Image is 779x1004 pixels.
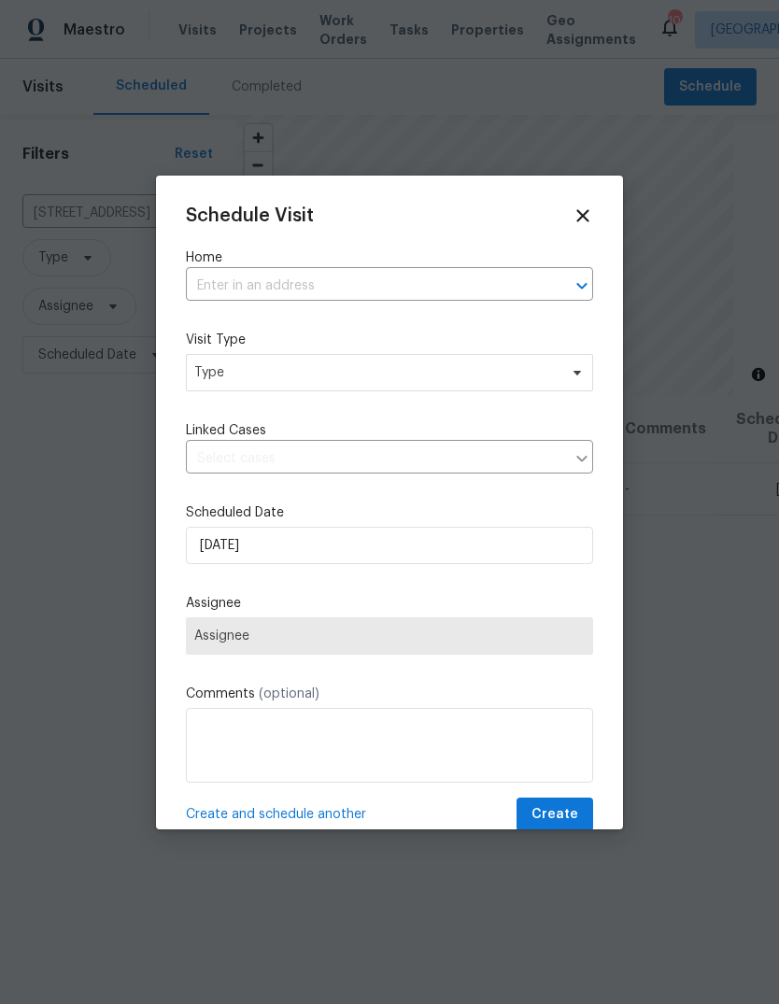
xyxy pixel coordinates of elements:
input: Enter in an address [186,272,541,301]
span: Close [573,205,593,226]
label: Visit Type [186,331,593,349]
button: Open [569,273,595,299]
span: (optional) [259,687,319,700]
label: Comments [186,685,593,703]
label: Assignee [186,594,593,613]
span: Create [531,803,578,827]
span: Assignee [194,629,585,643]
span: Type [194,363,558,382]
input: M/D/YYYY [186,527,593,564]
span: Linked Cases [186,421,266,440]
span: Create and schedule another [186,805,366,824]
label: Scheduled Date [186,503,593,522]
button: Create [517,798,593,832]
label: Home [186,248,593,267]
span: Schedule Visit [186,206,314,225]
input: Select cases [186,445,565,474]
